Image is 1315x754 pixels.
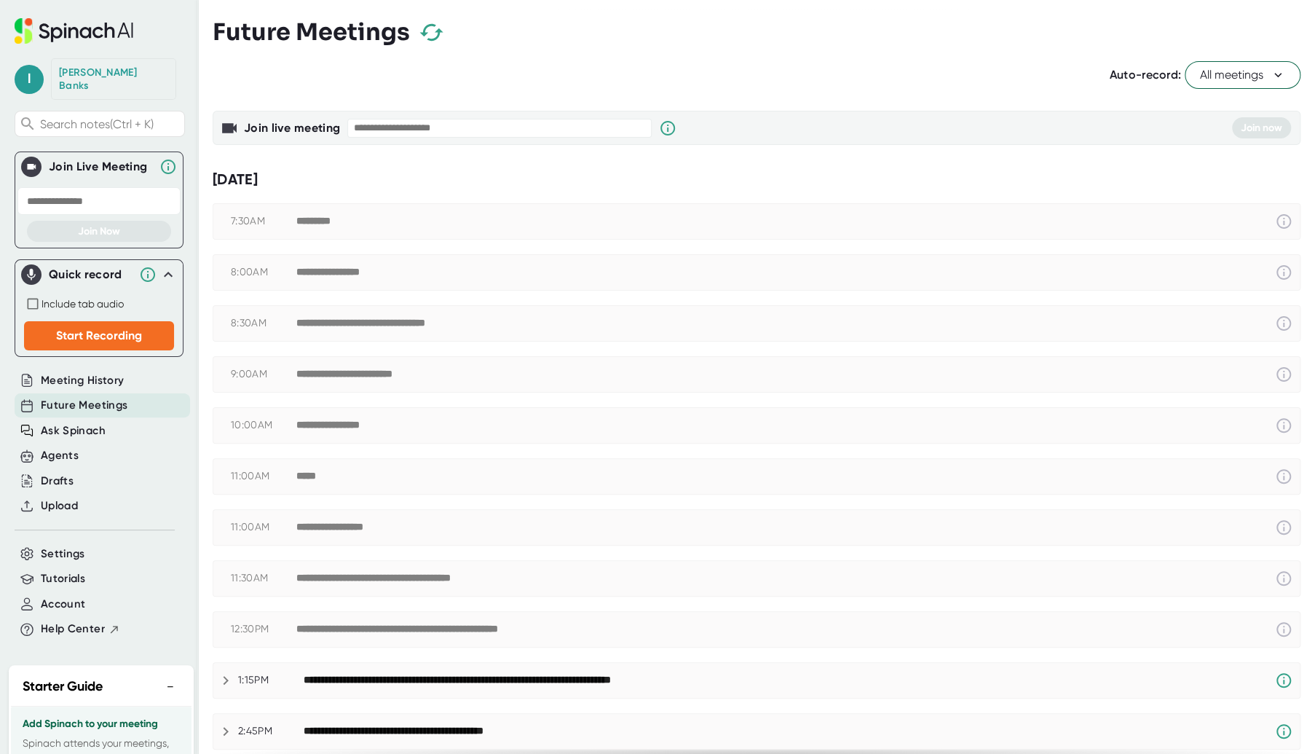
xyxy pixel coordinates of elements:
[41,372,124,389] button: Meeting History
[213,18,410,46] h3: Future Meetings
[1275,213,1292,230] svg: This event has already passed
[1232,117,1291,138] button: Join now
[41,423,106,439] button: Ask Spinach
[41,447,79,464] button: Agents
[231,521,296,534] div: 11:00AM
[231,572,296,585] div: 11:30AM
[49,267,132,282] div: Quick record
[238,725,304,738] div: 2:45PM
[40,117,181,131] span: Search notes (Ctrl + K)
[41,546,85,562] button: Settings
[1275,570,1292,587] svg: This event has already passed
[1275,621,1292,638] svg: This event has already passed
[1241,122,1282,134] span: Join now
[41,498,78,514] button: Upload
[41,473,74,490] button: Drafts
[213,170,1300,189] div: [DATE]
[78,225,120,237] span: Join Now
[24,160,39,174] img: Join Live Meeting
[24,321,174,350] button: Start Recording
[244,121,340,135] b: Join live meeting
[231,266,296,279] div: 8:00AM
[231,215,296,228] div: 7:30AM
[21,260,177,289] div: Quick record
[231,470,296,483] div: 11:00AM
[27,221,171,242] button: Join Now
[21,152,177,181] div: Join Live MeetingJoin Live Meeting
[24,295,174,313] div: Record both your microphone and the audio from your browser tab (e.g., videos, meetings, etc.)
[231,623,296,636] div: 12:30PM
[231,317,296,330] div: 8:30AM
[23,677,103,696] h2: Starter Guide
[1200,66,1285,84] span: All meetings
[15,65,44,94] span: l
[1275,366,1292,383] svg: This event has already passed
[41,621,120,637] button: Help Center
[59,66,168,92] div: Lisa Banks
[1109,68,1181,82] span: Auto-record:
[238,674,304,687] div: 1:15PM
[1185,61,1300,89] button: All meetings
[41,397,127,414] button: Future Meetings
[231,368,296,381] div: 9:00AM
[41,596,85,613] button: Account
[1275,315,1292,332] svg: This event has already passed
[56,329,142,342] span: Start Recording
[231,419,296,432] div: 10:00AM
[41,570,85,587] button: Tutorials
[1275,519,1292,536] svg: This event has already passed
[1275,468,1292,485] svg: This event has already passed
[1275,672,1292,689] svg: Spinach requires a video conference link.
[1275,264,1292,281] svg: This event has already passed
[49,160,152,174] div: Join Live Meeting
[161,676,180,697] button: −
[41,621,105,637] span: Help Center
[1275,417,1292,434] svg: This event has already passed
[23,718,180,730] h3: Add Spinach to your meeting
[42,298,124,310] span: Include tab audio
